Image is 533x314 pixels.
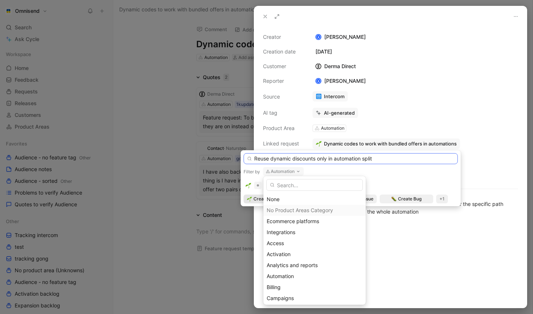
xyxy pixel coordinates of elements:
[266,179,363,191] input: Search...
[263,167,304,176] button: Automation
[247,196,252,202] img: 🌱
[267,295,294,301] span: Campaigns
[267,195,362,204] div: None
[267,273,294,279] span: Automation
[267,262,318,268] span: Analytics and reports
[267,284,281,290] span: Billing
[267,218,319,224] span: Ecommerce platforms
[267,240,284,246] span: Access
[244,169,260,175] div: Filter by
[244,153,458,164] input: Search...
[245,182,251,188] img: 🌱
[398,195,421,203] span: Create Bug
[391,196,397,202] img: 🐛
[267,229,295,235] span: Integrations
[267,251,291,257] span: Activation
[436,195,448,203] div: +1
[253,195,302,203] span: Create Feature request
